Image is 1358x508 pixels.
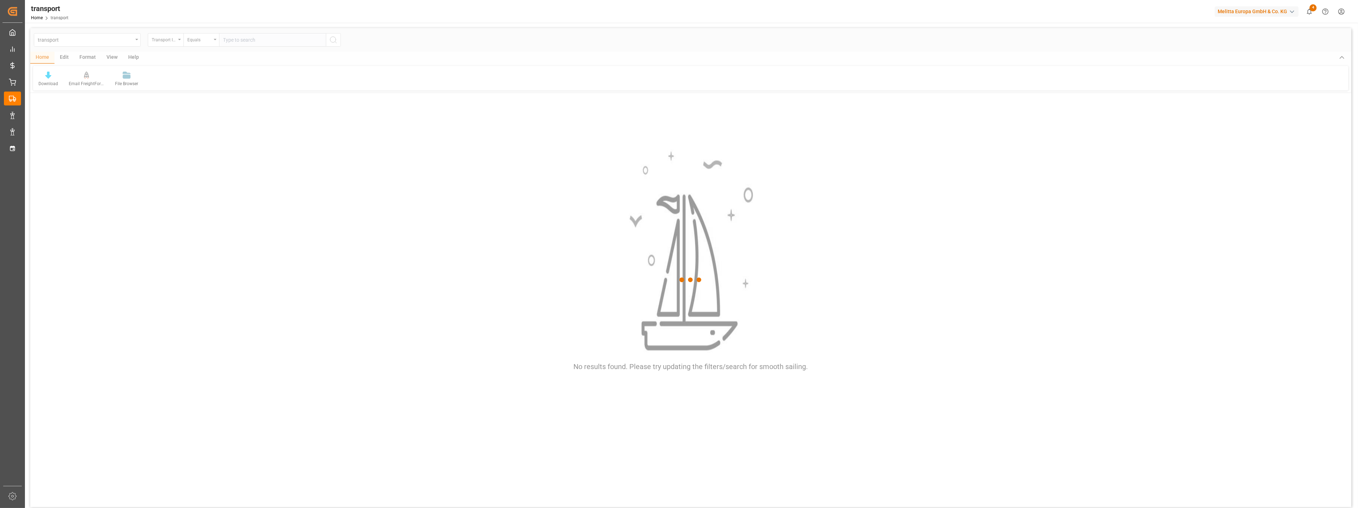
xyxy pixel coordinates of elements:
[31,3,68,14] div: transport
[1301,4,1317,20] button: show 4 new notifications
[1310,4,1317,11] span: 4
[1317,4,1333,20] button: Help Center
[31,15,43,20] a: Home
[1215,5,1301,18] button: Melitta Europa GmbH & Co. KG
[1215,6,1299,17] div: Melitta Europa GmbH & Co. KG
